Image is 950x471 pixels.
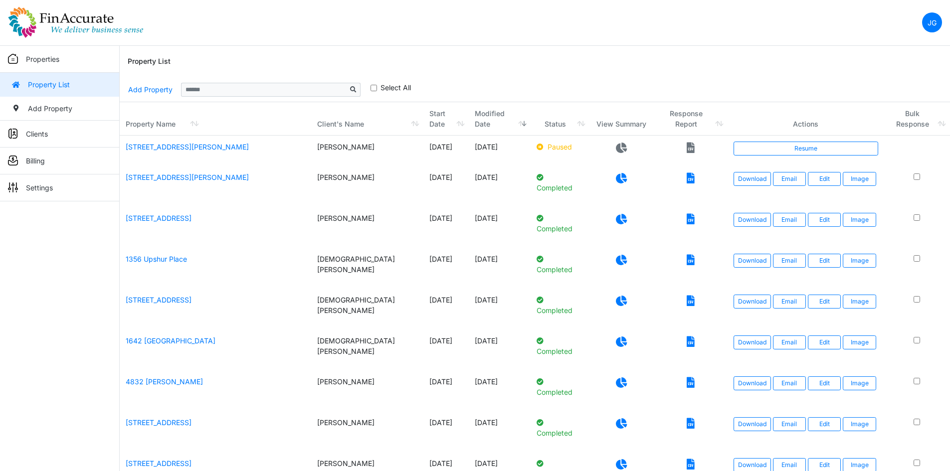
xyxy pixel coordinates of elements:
th: Bulk Response: activate to sort column ascending [884,102,950,136]
a: Download [734,417,771,431]
td: [PERSON_NAME] [311,411,423,452]
td: [PERSON_NAME] [311,166,423,207]
td: [DATE] [469,207,531,248]
p: Completed [537,376,583,397]
th: Status: activate to sort column ascending [531,102,589,136]
button: Email [773,335,806,349]
button: Email [773,295,806,309]
p: Paused [537,142,583,152]
td: [DEMOGRAPHIC_DATA][PERSON_NAME] [311,289,423,329]
td: [DEMOGRAPHIC_DATA][PERSON_NAME] [311,329,423,370]
p: Billing [26,156,45,166]
td: [DATE] [423,248,468,289]
img: sidemenu_settings.png [8,182,18,192]
p: Properties [26,54,59,64]
a: [STREET_ADDRESS][PERSON_NAME] [126,143,249,151]
a: Edit [808,172,841,186]
p: JG [928,17,937,28]
img: sidemenu_client.png [8,129,18,139]
td: [DATE] [469,166,531,207]
a: Download [734,335,771,349]
th: Property Name: activate to sort column ascending [120,102,311,136]
button: Email [773,254,806,268]
th: Start Date: activate to sort column ascending [423,102,468,136]
td: [DATE] [423,207,468,248]
td: [DATE] [423,329,468,370]
td: [DATE] [423,370,468,411]
td: [DATE] [469,411,531,452]
a: Add Property [128,81,173,98]
td: [DEMOGRAPHIC_DATA][PERSON_NAME] [311,248,423,289]
a: [STREET_ADDRESS][PERSON_NAME] [126,173,249,181]
button: Image [843,172,876,186]
a: Edit [808,254,841,268]
p: Completed [537,335,583,356]
td: [PERSON_NAME] [311,136,423,166]
td: [DATE] [423,289,468,329]
td: [DATE] [469,370,531,411]
button: Image [843,335,876,349]
th: View Summary [589,102,654,136]
a: Edit [808,417,841,431]
a: Download [734,213,771,227]
a: [STREET_ADDRESS] [126,296,191,304]
a: 1642 [GEOGRAPHIC_DATA] [126,336,215,345]
a: [STREET_ADDRESS] [126,214,191,222]
td: [DATE] [423,166,468,207]
a: Download [734,172,771,186]
td: [DATE] [469,329,531,370]
a: [STREET_ADDRESS] [126,459,191,468]
a: Edit [808,335,841,349]
button: Email [773,213,806,227]
p: Completed [537,295,583,315]
button: Image [843,295,876,309]
a: Download [734,254,771,268]
img: sidemenu_billing.png [8,156,18,165]
a: Edit [808,376,841,390]
td: [PERSON_NAME] [311,207,423,248]
p: Completed [537,172,583,193]
a: Download [734,295,771,309]
p: Clients [26,129,48,139]
p: Completed [537,417,583,438]
th: Actions [728,102,884,136]
a: 1356 Upshur Place [126,255,187,263]
button: Image [843,213,876,227]
a: Resume [734,142,878,156]
td: [DATE] [423,136,468,166]
a: 4832 [PERSON_NAME] [126,377,203,386]
a: [STREET_ADDRESS] [126,418,191,427]
label: Select All [380,82,411,93]
button: Email [773,172,806,186]
td: [DATE] [469,289,531,329]
p: Completed [537,213,583,234]
td: [PERSON_NAME] [311,370,423,411]
p: Completed [537,254,583,275]
button: Image [843,417,876,431]
th: Response Report: activate to sort column ascending [654,102,728,136]
p: Settings [26,182,53,193]
img: spp logo [8,6,144,38]
a: Edit [808,295,841,309]
td: [DATE] [469,136,531,166]
th: Client's Name: activate to sort column ascending [311,102,423,136]
a: Download [734,376,771,390]
h6: Property List [128,57,171,66]
td: [DATE] [469,248,531,289]
th: Modified Date: activate to sort column ascending [469,102,531,136]
td: [DATE] [423,411,468,452]
button: Image [843,376,876,390]
input: Sizing example input [181,83,347,97]
img: sidemenu_properties.png [8,54,18,64]
a: Edit [808,213,841,227]
button: Email [773,376,806,390]
a: JG [922,12,942,32]
button: Email [773,417,806,431]
button: Image [843,254,876,268]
